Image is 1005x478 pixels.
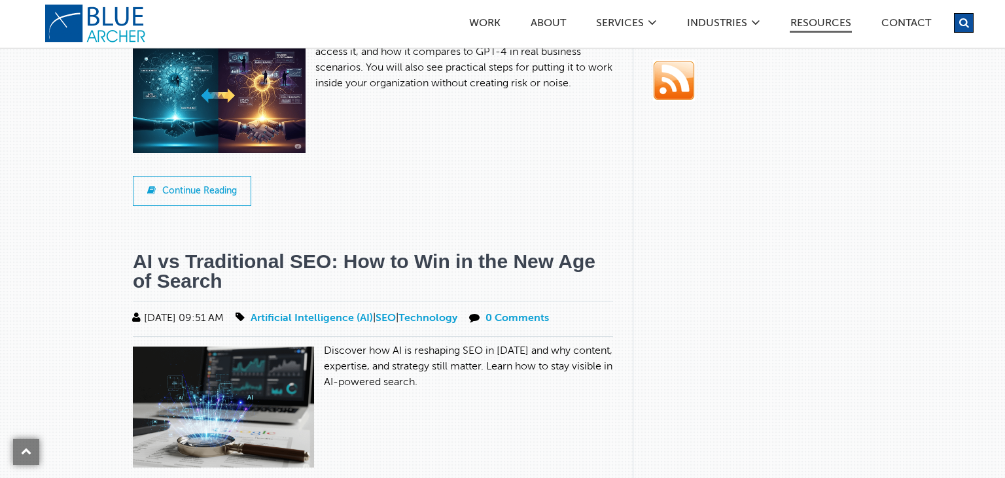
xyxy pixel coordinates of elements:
a: Artificial Intelligence (AI) [251,313,373,324]
a: Technology [398,313,457,324]
span: [DATE] 09:51 AM [130,313,224,324]
span: | | [233,313,460,324]
a: SERVICES [595,18,644,32]
a: 0 Comments [485,313,549,324]
img: rss.png [653,60,695,101]
a: Work [468,18,501,32]
a: Continue Reading [133,176,251,206]
a: Contact [881,18,932,32]
p: Discover how AI is reshaping SEO in [DATE] and why content, expertise, and strategy still matter.... [133,343,613,390]
a: AI vs Traditional SEO: How to Win in the New Age of Search [133,250,595,292]
a: Industries [686,18,748,32]
a: ABOUT [530,18,567,32]
a: logo [44,4,149,43]
a: SEO [376,313,396,324]
p: In this guide, you will learn what changed in GPT-5, who can access it, and how it compares to GP... [133,29,613,92]
a: Resources [790,18,852,33]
